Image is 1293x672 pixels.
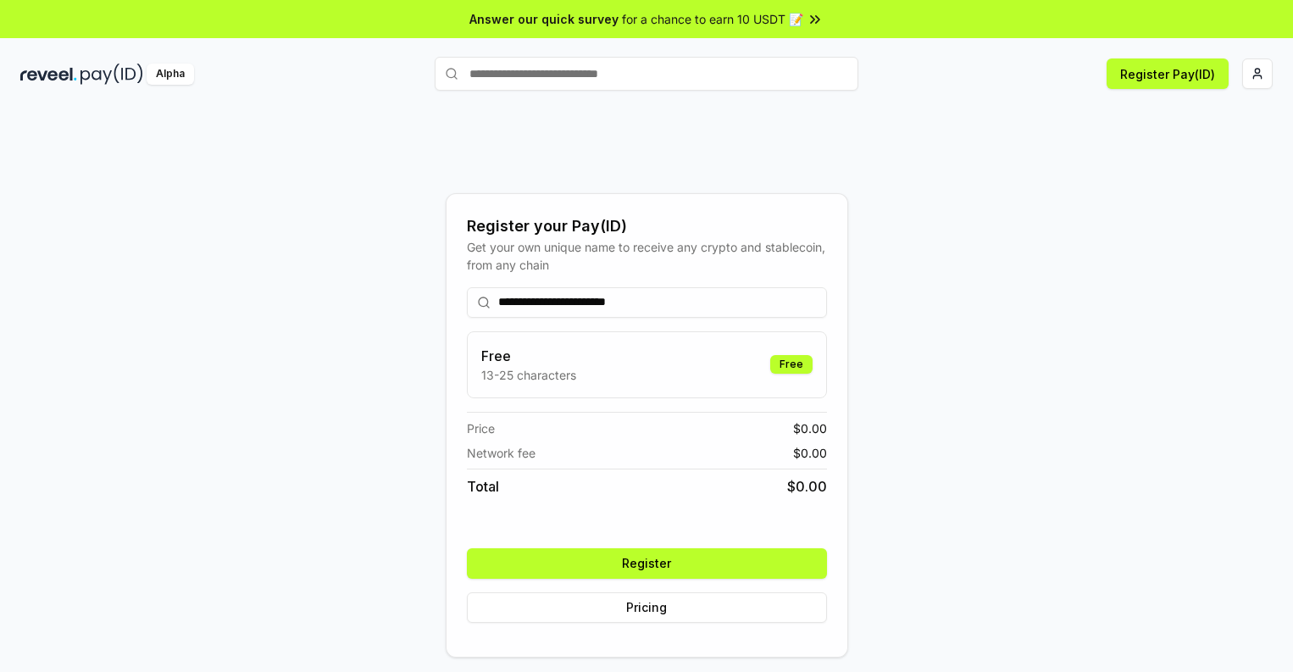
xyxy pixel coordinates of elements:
[469,10,619,28] span: Answer our quick survey
[467,548,827,579] button: Register
[481,346,576,366] h3: Free
[147,64,194,85] div: Alpha
[793,419,827,437] span: $ 0.00
[793,444,827,462] span: $ 0.00
[467,214,827,238] div: Register your Pay(ID)
[467,444,536,462] span: Network fee
[787,476,827,497] span: $ 0.00
[770,355,813,374] div: Free
[1107,58,1229,89] button: Register Pay(ID)
[20,64,77,85] img: reveel_dark
[622,10,803,28] span: for a chance to earn 10 USDT 📝
[467,419,495,437] span: Price
[80,64,143,85] img: pay_id
[467,476,499,497] span: Total
[467,238,827,274] div: Get your own unique name to receive any crypto and stablecoin, from any chain
[467,592,827,623] button: Pricing
[481,366,576,384] p: 13-25 characters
